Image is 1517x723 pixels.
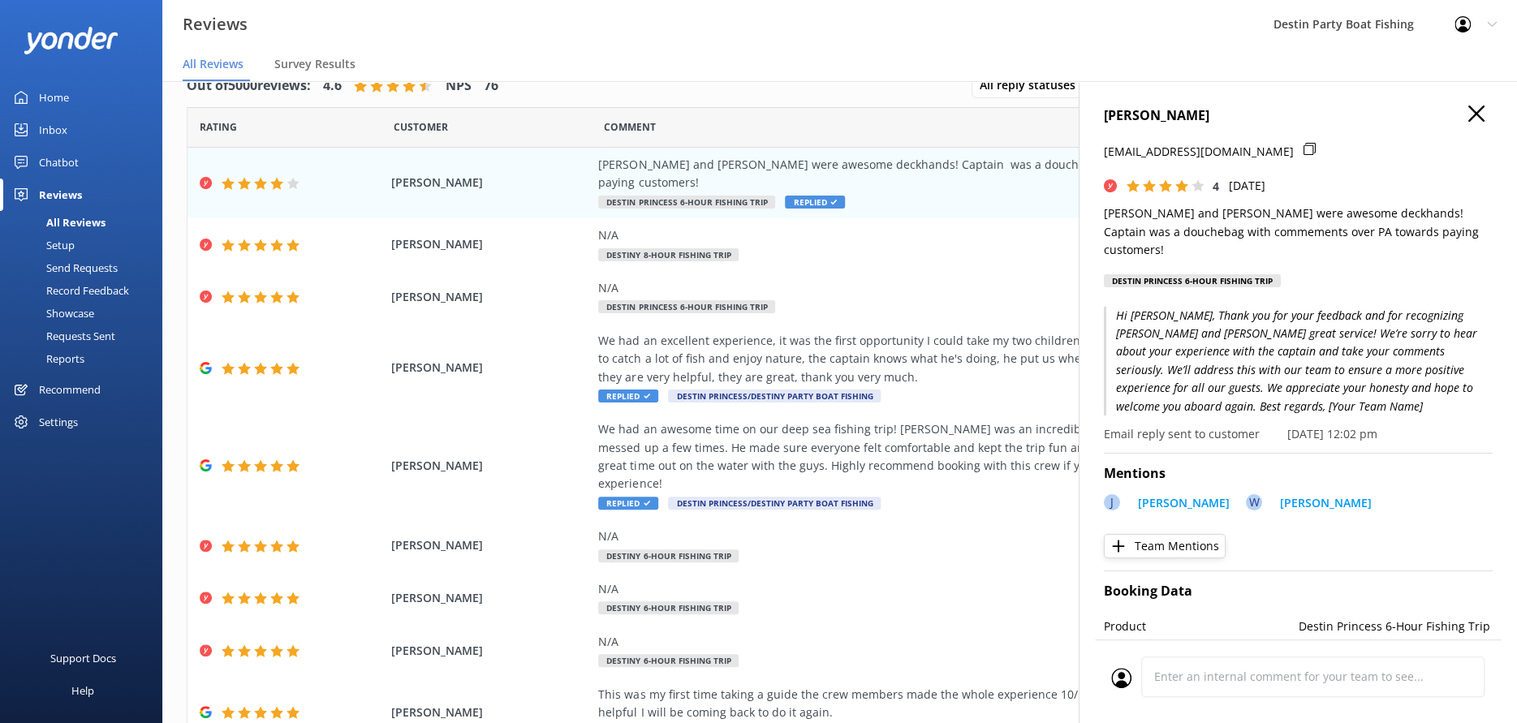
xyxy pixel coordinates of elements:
span: 4 [1213,179,1219,194]
span: All Reviews [183,56,243,72]
p: [DATE] [1229,177,1265,195]
div: Destin Princess 6-Hour Fishing Trip [1104,274,1281,287]
p: Product [1104,618,1299,635]
div: Requests Sent [10,325,115,347]
div: This was my first time taking a guide the crew members made the whole experience 10/10 explained ... [598,686,1337,722]
div: Send Requests [10,256,118,279]
a: Showcase [10,302,162,325]
h4: NPS [446,75,472,97]
span: [PERSON_NAME] [391,704,591,721]
h4: Booking Data [1104,581,1493,602]
span: Replied [598,497,658,510]
div: N/A [598,580,1337,598]
p: Hi [PERSON_NAME], Thank you for your feedback and for recognizing [PERSON_NAME] and [PERSON_NAME]... [1104,307,1493,415]
div: W [1246,494,1262,510]
button: Team Mentions [1104,534,1226,558]
span: Replied [785,196,845,209]
span: Survey Results [274,56,356,72]
p: [DATE] 12:02 pm [1287,425,1377,443]
div: Chatbot [39,146,79,179]
button: Close [1468,105,1485,123]
span: [PERSON_NAME] [391,642,591,660]
div: Record Feedback [10,279,129,302]
span: [PERSON_NAME] [391,235,591,253]
div: Reports [10,347,84,370]
a: Requests Sent [10,325,162,347]
div: N/A [598,633,1337,651]
p: [PERSON_NAME] [1138,494,1230,512]
div: [PERSON_NAME] and [PERSON_NAME] were awesome deckhands! Captain was a douchebag with commements o... [598,156,1337,192]
div: Support Docs [50,642,116,674]
span: Destin Princess/Destiny Party Boat Fishing [668,497,881,510]
img: user_profile.svg [1111,668,1131,688]
span: Date [200,119,237,135]
span: Destiny 6-Hour Fishing Trip [598,654,739,667]
div: Home [39,81,69,114]
p: Destin Princess 6-Hour Fishing Trip [1299,618,1493,635]
a: Record Feedback [10,279,162,302]
a: Reports [10,347,162,370]
h4: [PERSON_NAME] [1104,105,1493,127]
div: J [1104,494,1120,510]
span: Destin Princess 6-Hour Fishing Trip [598,300,775,313]
span: [PERSON_NAME] [391,536,591,554]
span: All reply statuses [980,76,1085,94]
h4: Mentions [1104,463,1493,484]
p: [PERSON_NAME] [1280,494,1372,512]
img: yonder-white-logo.png [24,27,118,54]
div: Setup [10,234,75,256]
p: [PERSON_NAME] and [PERSON_NAME] were awesome deckhands! Captain was a douchebag with commements o... [1104,204,1493,259]
div: N/A [598,279,1337,297]
div: We had an awesome time on our deep sea fishing trip! [PERSON_NAME] was an incredible guide, patie... [598,420,1337,493]
a: Setup [10,234,162,256]
span: [PERSON_NAME] [391,457,591,475]
a: [PERSON_NAME] [1130,494,1230,516]
span: Destiny 6-Hour Fishing Trip [598,601,739,614]
span: [PERSON_NAME] [391,589,591,607]
div: Help [71,674,94,707]
a: [PERSON_NAME] [1272,494,1372,516]
h4: 4.6 [323,75,342,97]
p: [EMAIL_ADDRESS][DOMAIN_NAME] [1104,143,1294,161]
div: Showcase [10,302,94,325]
span: Destin Princess/Destiny Party Boat Fishing [668,389,881,402]
span: Destiny 8-Hour Fishing Trip [598,248,739,261]
span: [PERSON_NAME] [391,359,591,377]
div: We had an excellent experience, it was the first opportunity I could take my two children, they r... [598,332,1337,386]
h4: 76 [484,75,498,97]
h3: Reviews [183,11,248,37]
div: All Reviews [10,211,106,234]
p: Email reply sent to customer [1104,425,1260,443]
span: Date [394,119,448,135]
div: Settings [39,406,78,438]
a: All Reviews [10,211,162,234]
span: Destiny 6-Hour Fishing Trip [598,549,739,562]
div: N/A [598,226,1337,244]
div: Reviews [39,179,82,211]
a: Send Requests [10,256,162,279]
div: N/A [598,527,1337,545]
span: Destin Princess 6-Hour Fishing Trip [598,196,775,209]
span: [PERSON_NAME] [391,174,591,192]
div: Recommend [39,373,101,406]
span: [PERSON_NAME] [391,288,591,306]
div: Inbox [39,114,67,146]
span: Question [604,119,656,135]
span: Replied [598,389,658,402]
h4: Out of 5000 reviews: [187,75,311,97]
